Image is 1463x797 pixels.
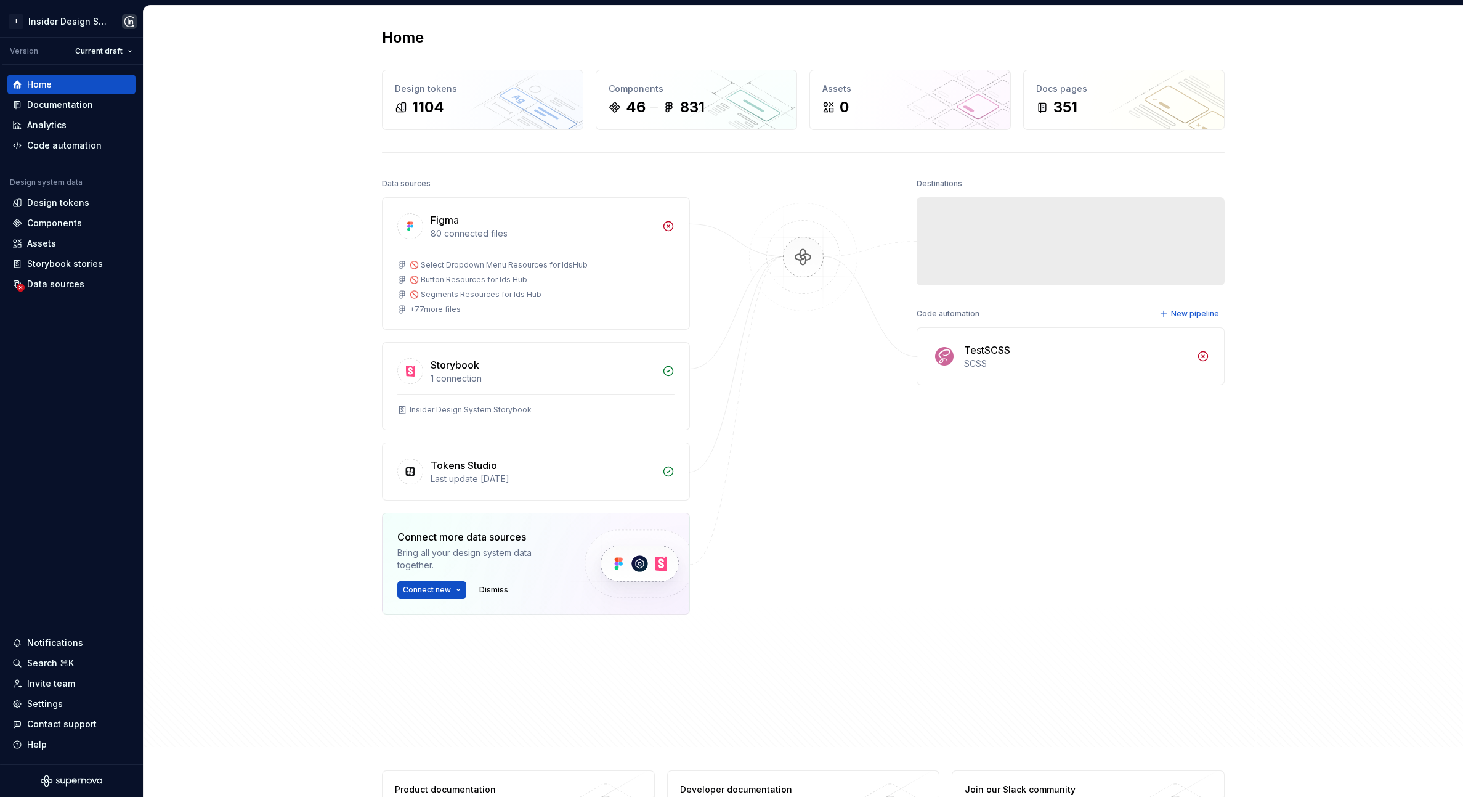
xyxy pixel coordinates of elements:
span: Dismiss [479,585,508,595]
div: Settings [27,698,63,710]
a: Data sources [7,274,136,294]
a: Code automation [7,136,136,155]
button: Search ⌘K [7,653,136,673]
div: Developer documentation [680,783,859,796]
div: Insider Design System Storybook [410,405,532,415]
div: 1 connection [431,372,655,385]
div: + 77 more files [410,304,461,314]
div: 🚫 Select Dropdown Menu Resources for IdsHub [410,260,588,270]
a: Analytics [7,115,136,135]
a: Assets [7,234,136,253]
a: Figma80 connected files🚫 Select Dropdown Menu Resources for IdsHub🚫 Button Resources for Ids Hub🚫... [382,197,690,330]
div: Join our Slack community [965,783,1144,796]
div: Invite team [27,677,75,690]
a: Assets0 [809,70,1011,130]
div: Tokens Studio [431,458,497,473]
a: Documentation [7,95,136,115]
button: Notifications [7,633,136,653]
div: Data sources [27,278,84,290]
div: Code automation [27,139,102,152]
div: SCSS [964,358,1189,370]
div: Figma [431,213,459,227]
div: Last update [DATE] [431,473,655,485]
button: Connect new [397,581,466,599]
div: Help [27,738,47,751]
span: Connect new [403,585,451,595]
div: Connect more data sources [397,529,564,544]
button: Dismiss [474,581,514,599]
div: 80 connected files [431,227,655,240]
div: Storybook [431,358,479,372]
div: Insider Design System [28,15,107,28]
div: Analytics [27,119,67,131]
svg: Supernova Logo [41,775,102,787]
div: Data sources [382,175,431,192]
div: Bring all your design system data together. [397,547,564,571]
div: Product documentation [395,783,574,796]
div: Components [27,217,82,229]
div: Destinations [917,175,962,192]
div: 831 [680,97,705,117]
a: Storybook stories [7,254,136,274]
a: Tokens StudioLast update [DATE] [382,443,690,501]
div: 1104 [412,97,444,117]
div: Storybook stories [27,258,103,270]
button: IInsider Design SystemCagdas yildirim [2,8,140,35]
div: Search ⌘K [27,657,74,669]
div: 351 [1053,97,1077,117]
a: Settings [7,694,136,714]
div: 🚫 Segments Resources for Ids Hub [410,290,541,300]
div: Notifications [27,637,83,649]
a: Design tokens [7,193,136,213]
a: Design tokens1104 [382,70,583,130]
div: TestSCSS [964,343,1010,358]
div: Code automation [917,305,979,322]
a: Components [7,213,136,233]
div: Home [27,78,52,91]
span: New pipeline [1171,309,1219,319]
a: Invite team [7,674,136,693]
div: Assets [822,83,998,95]
button: Help [7,735,136,754]
h2: Home [382,28,424,47]
div: Version [10,46,38,56]
a: Components46831 [596,70,797,130]
a: Docs pages351 [1023,70,1225,130]
a: Storybook1 connectionInsider Design System Storybook [382,342,690,430]
a: Home [7,75,136,94]
div: Components [609,83,784,95]
div: 🚫 Button Resources for Ids Hub [410,275,527,285]
div: Contact support [27,718,97,730]
div: Design tokens [395,83,570,95]
img: Cagdas yildirim [122,14,137,29]
button: New pipeline [1156,305,1225,322]
button: Current draft [70,43,138,60]
span: Current draft [75,46,123,56]
div: 0 [840,97,849,117]
button: Contact support [7,714,136,734]
div: Design tokens [27,197,89,209]
div: I [9,14,23,29]
div: Documentation [27,99,93,111]
div: Design system data [10,178,83,187]
div: Assets [27,237,56,250]
div: Docs pages [1036,83,1212,95]
div: 46 [626,97,646,117]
